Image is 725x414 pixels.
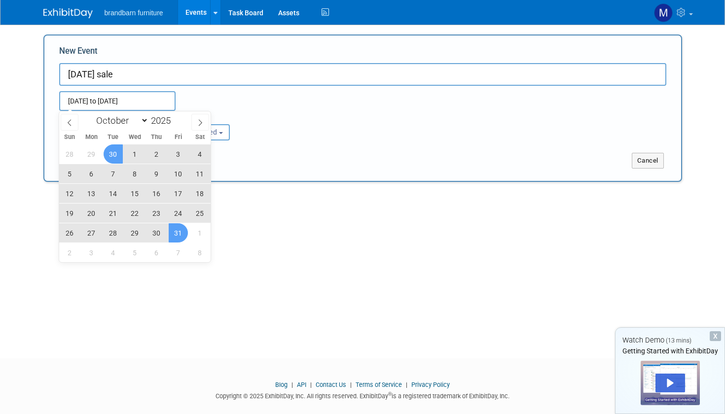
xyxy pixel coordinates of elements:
[124,134,145,140] span: Wed
[82,223,101,242] span: October 27, 2025
[125,184,145,203] span: October 15, 2025
[125,164,145,183] span: October 8, 2025
[104,164,123,183] span: October 7, 2025
[147,223,166,242] span: October 30, 2025
[59,111,148,124] div: Attendance / Format:
[82,164,101,183] span: October 6, 2025
[190,184,210,203] span: October 18, 2025
[316,381,346,388] a: Contact Us
[43,8,93,18] img: ExhibitDay
[125,243,145,262] span: November 5, 2025
[82,184,101,203] span: October 13, 2025
[190,204,210,223] span: October 25, 2025
[104,243,123,262] span: November 4, 2025
[190,164,210,183] span: October 11, 2025
[59,63,666,86] input: Name of Trade Show / Conference
[356,381,402,388] a: Terms of Service
[148,115,178,126] input: Year
[147,164,166,183] span: October 9, 2025
[169,204,188,223] span: October 24, 2025
[82,243,101,262] span: November 3, 2025
[60,204,79,223] span: October 19, 2025
[348,381,354,388] span: |
[289,381,295,388] span: |
[102,134,124,140] span: Tue
[104,223,123,242] span: October 28, 2025
[655,374,685,392] div: Play
[147,204,166,223] span: October 23, 2025
[654,3,673,22] img: marisol urias
[710,331,721,341] div: Dismiss
[167,134,189,140] span: Fri
[163,111,252,124] div: Participation:
[190,144,210,164] span: October 4, 2025
[190,223,210,242] span: November 1, 2025
[104,144,123,164] span: September 30, 2025
[388,391,392,397] sup: ®
[169,164,188,183] span: October 10, 2025
[411,381,450,388] a: Privacy Policy
[80,134,102,140] span: Mon
[145,134,167,140] span: Thu
[666,337,691,344] span: (13 mins)
[616,335,725,345] div: Watch Demo
[632,153,664,169] button: Cancel
[82,144,101,164] span: September 29, 2025
[60,243,79,262] span: November 2, 2025
[59,91,176,111] input: Start Date - End Date
[169,144,188,164] span: October 3, 2025
[169,243,188,262] span: November 7, 2025
[308,381,314,388] span: |
[297,381,306,388] a: API
[403,381,410,388] span: |
[125,223,145,242] span: October 29, 2025
[59,45,98,61] label: New Event
[60,164,79,183] span: October 5, 2025
[60,223,79,242] span: October 26, 2025
[125,144,145,164] span: October 1, 2025
[147,184,166,203] span: October 16, 2025
[147,144,166,164] span: October 2, 2025
[189,134,211,140] span: Sat
[60,144,79,164] span: September 28, 2025
[104,204,123,223] span: October 21, 2025
[190,243,210,262] span: November 8, 2025
[275,381,288,388] a: Blog
[82,204,101,223] span: October 20, 2025
[169,223,188,242] span: October 31, 2025
[616,346,725,356] div: Getting Started with ExhibitDay
[59,134,81,140] span: Sun
[169,184,188,203] span: October 17, 2025
[104,184,123,203] span: October 14, 2025
[60,184,79,203] span: October 12, 2025
[105,9,163,17] span: brandbarn furniture
[125,204,145,223] span: October 22, 2025
[147,243,166,262] span: November 6, 2025
[92,114,148,127] select: Month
